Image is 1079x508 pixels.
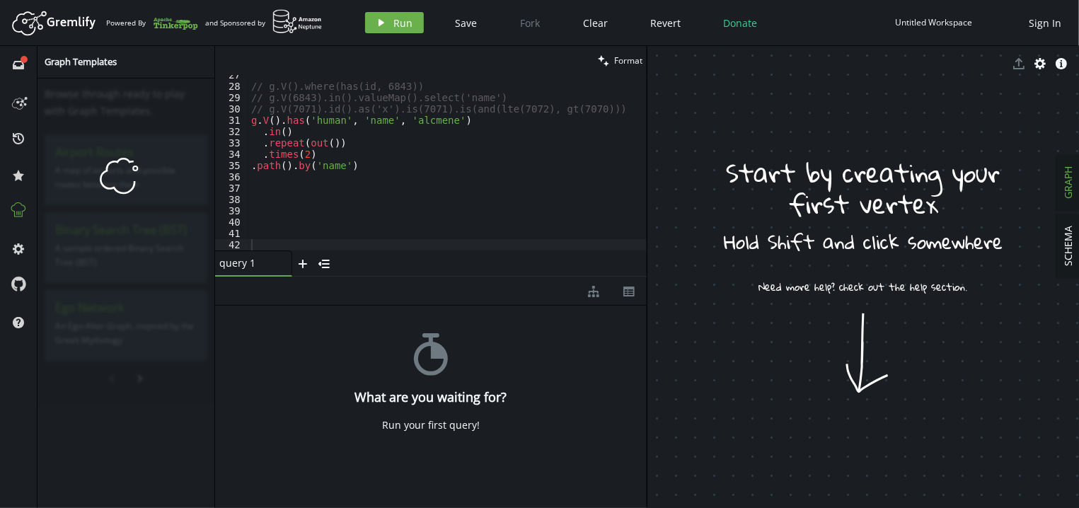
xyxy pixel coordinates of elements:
div: 33 [215,137,248,149]
button: Sign In [1022,12,1068,33]
div: 34 [215,149,248,160]
span: Save [456,16,478,30]
div: 32 [215,126,248,137]
span: SCHEMA [1062,226,1075,267]
div: 39 [215,205,248,217]
button: Donate [713,12,768,33]
div: and Sponsored by [205,9,323,36]
div: 37 [215,183,248,194]
div: Untitled Workspace [896,17,973,28]
span: Sign In [1029,16,1061,30]
div: 27 [215,69,248,81]
div: 30 [215,103,248,115]
button: Clear [573,12,619,33]
img: AWS Neptune [272,9,323,34]
h4: What are you waiting for? [355,390,507,405]
button: Fork [509,12,552,33]
div: 38 [215,194,248,205]
button: Save [445,12,488,33]
span: Clear [584,16,608,30]
div: Run your first query! [382,419,480,432]
span: Fork [521,16,541,30]
div: 40 [215,217,248,228]
div: 31 [215,115,248,126]
span: Graph Templates [45,55,117,68]
span: Run [394,16,413,30]
span: Revert [651,16,681,30]
span: query 1 [219,257,276,270]
div: Powered By [106,11,198,35]
span: Format [614,54,642,67]
span: GRAPH [1062,167,1075,200]
div: 41 [215,228,248,239]
span: Donate [724,16,758,30]
div: 28 [215,81,248,92]
button: Run [365,12,424,33]
button: Format [594,46,647,75]
div: 29 [215,92,248,103]
div: 42 [215,239,248,250]
div: 36 [215,171,248,183]
button: Revert [640,12,692,33]
div: 35 [215,160,248,171]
